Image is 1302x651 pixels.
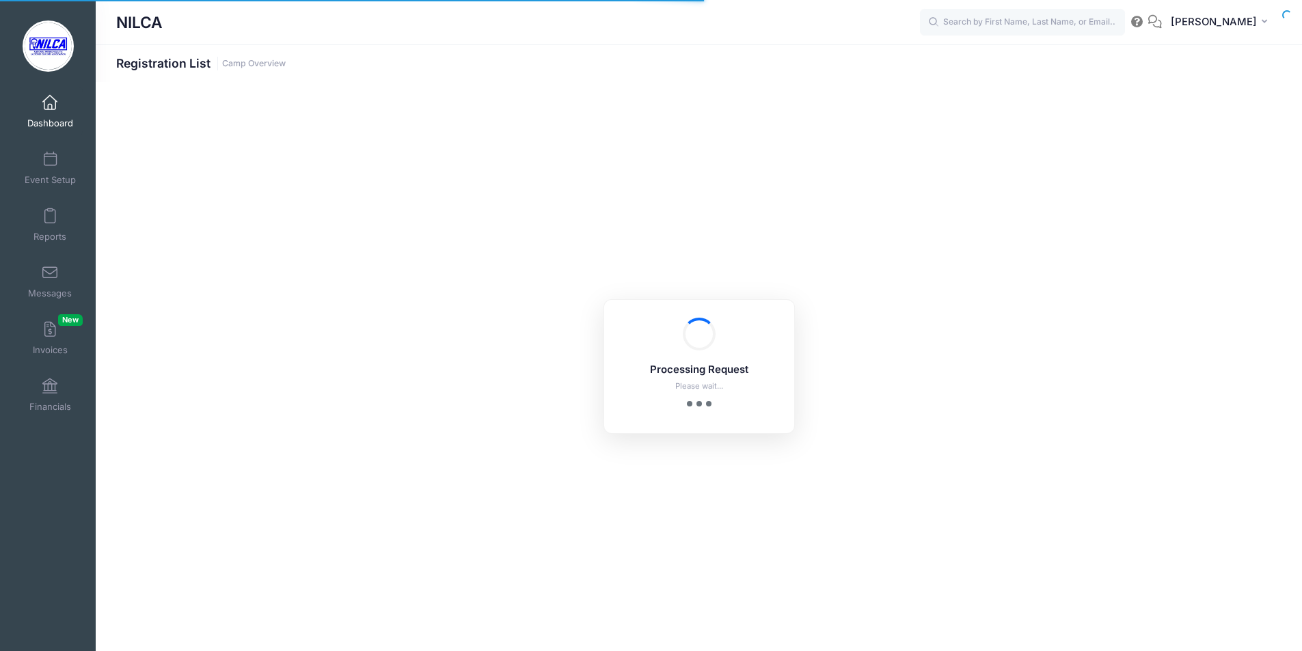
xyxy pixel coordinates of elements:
[116,56,286,70] h1: Registration List
[18,87,83,135] a: Dashboard
[33,344,68,356] span: Invoices
[1171,14,1257,29] span: [PERSON_NAME]
[25,174,76,186] span: Event Setup
[1162,7,1281,38] button: [PERSON_NAME]
[622,380,776,392] p: Please wait...
[18,314,83,362] a: InvoicesNew
[27,117,73,129] span: Dashboard
[29,401,71,413] span: Financials
[116,7,163,38] h1: NILCA
[28,288,72,299] span: Messages
[33,231,66,243] span: Reports
[18,201,83,249] a: Reports
[622,364,776,376] h5: Processing Request
[18,144,83,192] a: Event Setup
[58,314,83,326] span: New
[222,59,286,69] a: Camp Overview
[23,20,74,72] img: NILCA
[18,258,83,305] a: Messages
[18,371,83,419] a: Financials
[920,9,1125,36] input: Search by First Name, Last Name, or Email...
